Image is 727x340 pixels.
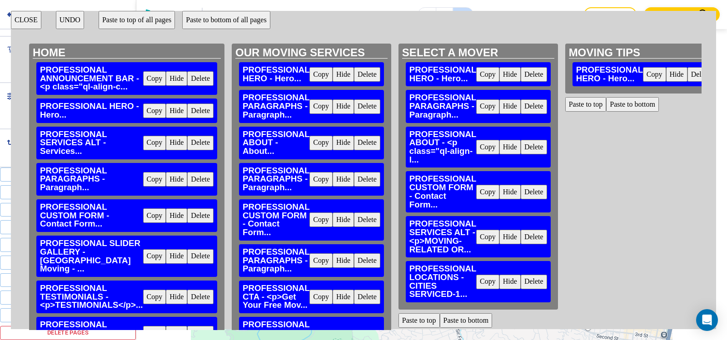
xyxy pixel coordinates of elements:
[569,47,721,58] h2: MOVING TIPS
[33,47,221,58] h2: HOME
[40,203,143,228] h3: PROFESSIONAL CUSTOM FORM - Contact Form...
[354,172,380,187] button: Delete
[187,249,214,264] button: Delete
[187,208,214,223] button: Delete
[409,265,476,299] h3: PROFESSIONAL LOCATIONS - CITIES SERVICED-1...
[476,99,499,114] button: Copy
[243,130,309,156] h3: PROFESSIONAL ABOUT - About...
[166,103,187,118] button: Hide
[166,290,187,304] button: Hide
[521,67,547,82] button: Delete
[409,175,476,209] h3: PROFESSIONAL CUSTOM FORM - Contact Form...
[354,290,380,304] button: Delete
[333,172,354,187] button: Hide
[576,66,643,83] h3: PROFESSIONAL HERO - Hero...
[333,99,354,114] button: Hide
[309,290,333,304] button: Copy
[309,212,333,227] button: Copy
[476,140,499,154] button: Copy
[409,130,476,164] h3: PROFESSIONAL ABOUT - <p class="ql-align-l...
[187,172,214,187] button: Delete
[656,10,692,19] p: Contact Sales
[243,66,309,83] h3: PROFESSIONAL HERO - Hero...
[187,71,214,86] button: Delete
[40,66,143,91] h3: PROFESSIONAL ANNOUNCEMENT BAR - <p class="ql-align-c...
[521,275,547,289] button: Delete
[596,10,625,19] p: Save Draft
[40,167,143,192] h3: PROFESSIONAL PARAGRAPHS - Paragraph...
[402,47,554,58] h2: SELECT A MOVER
[56,11,84,29] button: UNDO
[354,67,380,82] button: Delete
[166,136,187,150] button: Hide
[409,94,476,119] h3: PROFESSIONAL PARAGRAPHS - Paragraph...
[243,284,309,310] h3: PROFESSIONAL CTA - <p>Get Your Free Mov...
[521,99,547,114] button: Delete
[235,47,388,58] h2: OUR MOVING SERVICES
[182,11,270,29] button: Paste to bottom of all pages
[40,239,143,273] h3: PROFESSIONAL SLIDER GALLERY - [GEOGRAPHIC_DATA] Moving - ...
[476,230,499,244] button: Copy
[440,313,493,328] button: Paste to bottom
[166,71,187,86] button: Hide
[243,94,309,119] h3: PROFESSIONAL PARAGRAPHS - Paragraph...
[243,167,309,192] h3: PROFESSIONAL PARAGRAPHS - Paragraph...
[143,103,166,118] button: Copy
[143,249,166,264] button: Copy
[584,7,637,22] button: Save Draft
[166,208,187,223] button: Hide
[333,212,354,227] button: Hide
[187,103,214,118] button: Delete
[565,97,607,112] button: Paste to top
[666,67,687,82] button: Hide
[499,67,521,82] button: Hide
[644,7,720,22] button: Contact Sales
[333,253,354,268] button: Hide
[333,136,354,150] button: Hide
[398,313,440,328] button: Paste to top
[476,275,499,289] button: Copy
[143,71,166,86] button: Copy
[499,99,521,114] button: Hide
[409,66,476,83] h3: PROFESSIONAL HERO - Hero...
[143,136,166,150] button: Copy
[521,185,547,199] button: Delete
[333,67,354,82] button: Hide
[643,67,666,82] button: Copy
[243,203,309,237] h3: PROFESSIONAL CUSTOM FORM - Contact Form...
[144,9,198,20] img: Bizwise Logo
[309,172,333,187] button: Copy
[499,230,521,244] button: Hide
[187,290,214,304] button: Delete
[499,140,521,154] button: Hide
[309,99,333,114] button: Copy
[521,230,547,244] button: Delete
[40,284,143,310] h3: PROFESSIONAL TESTIMONIALS - <p>TESTIMONIALS</p>...
[687,67,714,82] button: Delete
[166,172,187,187] button: Hide
[309,136,333,150] button: Copy
[333,290,354,304] button: Hide
[309,253,333,268] button: Copy
[143,290,166,304] button: Copy
[476,67,499,82] button: Copy
[354,253,380,268] button: Delete
[22,9,90,20] h2: Save and Exit Editor
[11,11,41,29] button: CLOSE
[499,275,521,289] button: Hide
[309,67,333,82] button: Copy
[40,102,143,119] h3: PROFESSIONAL HERO - Hero...
[143,172,166,187] button: Copy
[499,185,521,199] button: Hide
[354,212,380,227] button: Delete
[99,11,175,29] button: Paste to top of all pages
[243,248,309,273] h3: PROFESSIONAL PARAGRAPHS - Paragraph...
[166,249,187,264] button: Hide
[476,185,499,199] button: Copy
[606,97,659,112] button: Paste to bottom
[409,220,476,254] h3: PROFESSIONAL SERVICES ALT - <p>MOVING-RELATED OR...
[40,130,143,156] h3: PROFESSIONAL SERVICES ALT - Services...
[143,208,166,223] button: Copy
[354,136,380,150] button: Delete
[187,136,214,150] button: Delete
